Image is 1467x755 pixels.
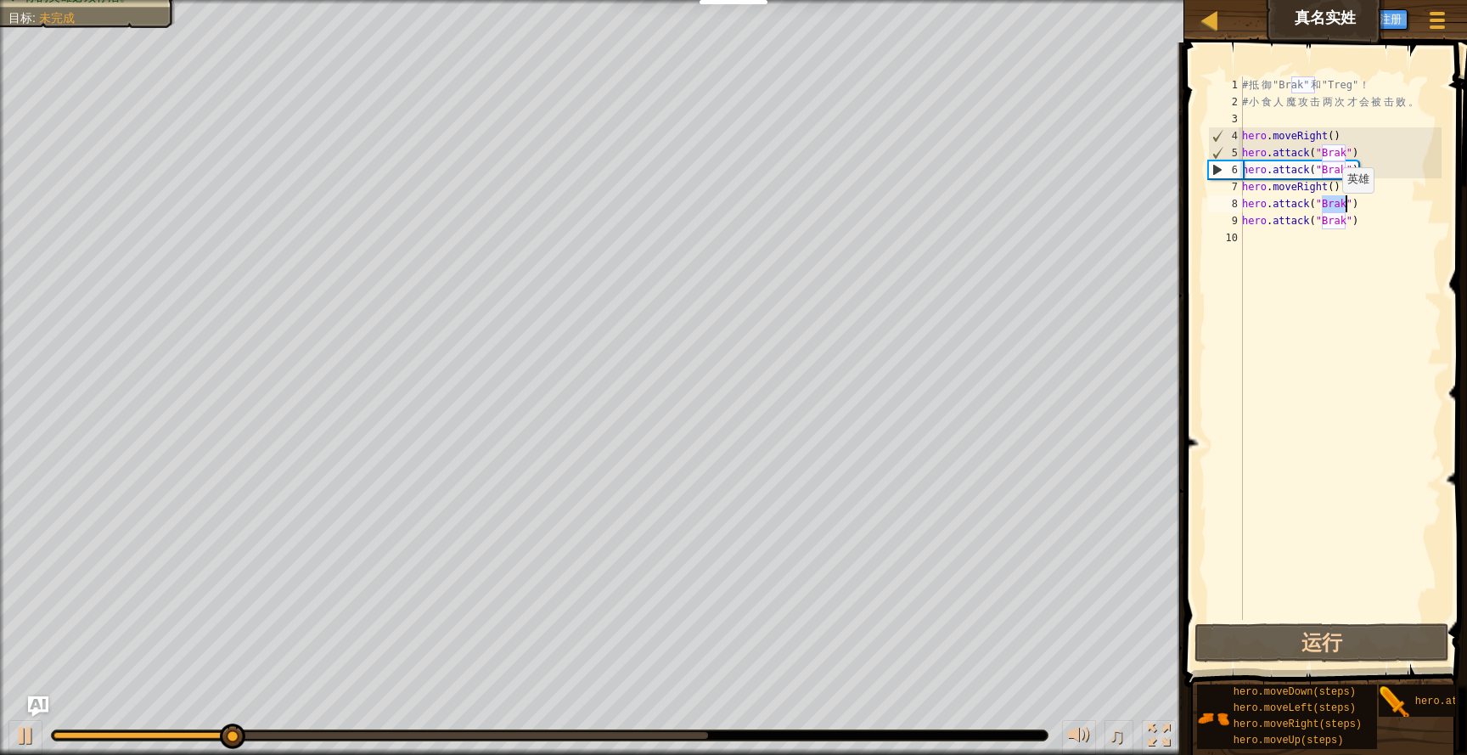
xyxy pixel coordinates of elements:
[8,720,42,755] button: ⌘ + P: Play
[1209,161,1243,178] div: 6
[1234,686,1356,698] span: hero.moveDown(steps)
[1142,720,1176,755] button: 切换全屏
[1208,110,1243,127] div: 3
[1234,702,1356,714] span: hero.moveLeft(steps)
[1208,229,1243,246] div: 10
[28,696,48,717] button: Ask AI
[1197,702,1229,735] img: portrait.png
[1208,178,1243,195] div: 7
[1062,720,1096,755] button: 音量调节
[1234,718,1362,730] span: hero.moveRight(steps)
[1234,735,1344,747] span: hero.moveUp(steps)
[39,11,75,25] span: 未完成
[1108,723,1125,748] span: ♫
[1208,195,1243,212] div: 8
[1209,144,1243,161] div: 5
[8,11,32,25] span: 目标
[1208,212,1243,229] div: 9
[1279,3,1324,35] button: Ask AI
[1194,623,1449,662] button: 运行
[1209,127,1243,144] div: 4
[1374,9,1408,30] button: 注册
[1333,9,1357,25] span: 提示
[1104,720,1133,755] button: ♫
[1416,3,1459,43] button: 显示游戏菜单
[32,11,39,25] span: :
[1287,9,1316,25] span: Ask AI
[1347,173,1369,186] code: 英雄
[1208,76,1243,93] div: 1
[1208,93,1243,110] div: 2
[1379,686,1411,718] img: portrait.png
